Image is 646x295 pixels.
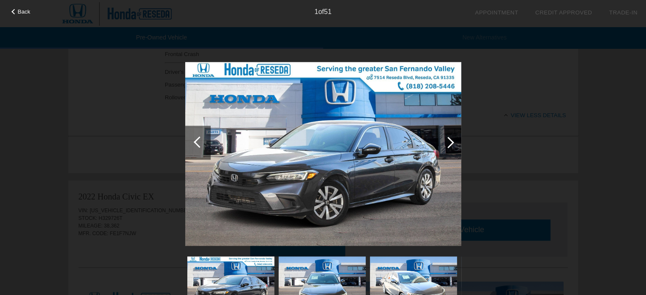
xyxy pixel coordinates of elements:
span: 51 [324,8,332,15]
img: 1.jpg [185,62,461,246]
span: Back [18,8,31,15]
a: Appointment [475,9,518,16]
span: 1 [314,8,318,15]
a: Trade-In [609,9,638,16]
a: Credit Approved [535,9,592,16]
